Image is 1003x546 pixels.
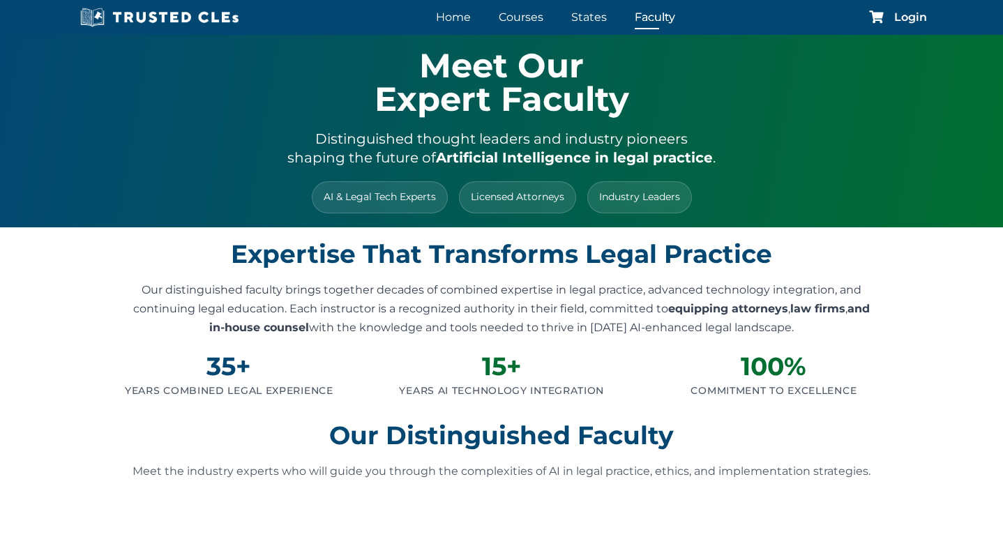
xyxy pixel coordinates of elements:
[125,280,878,338] p: Our distinguished faculty brings together decades of combined expertise in legal practice, advanc...
[495,7,547,27] a: Courses
[894,12,927,23] a: Login
[104,354,354,379] div: 35+
[790,302,845,315] strong: law firms
[631,7,679,27] a: Faculty
[459,181,576,213] span: Licensed Attorneys
[568,7,610,27] a: States
[104,384,354,398] div: Years Combined Legal Experience
[649,354,899,379] div: 100%
[76,7,243,28] img: Trusted CLEs
[587,181,692,213] span: Industry Leaders
[432,7,474,27] a: Home
[436,149,713,166] strong: Artificial Intelligence in legal practice
[7,423,996,448] h3: Our Distinguished Faculty
[104,49,899,116] h2: Meet Our Expert Faculty
[312,181,448,213] span: AI & Legal Tech Experts
[668,302,788,315] strong: equipping attorneys
[49,462,954,480] p: Meet the industry experts who will guide you through the complexities of AI in legal practice, et...
[104,241,899,266] h3: Expertise That Transforms Legal Practice
[377,354,627,379] div: 15+
[377,384,627,398] div: Years AI Technology Integration
[649,384,899,398] div: Commitment to Excellence
[104,130,899,167] p: Distinguished thought leaders and industry pioneers shaping the future of .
